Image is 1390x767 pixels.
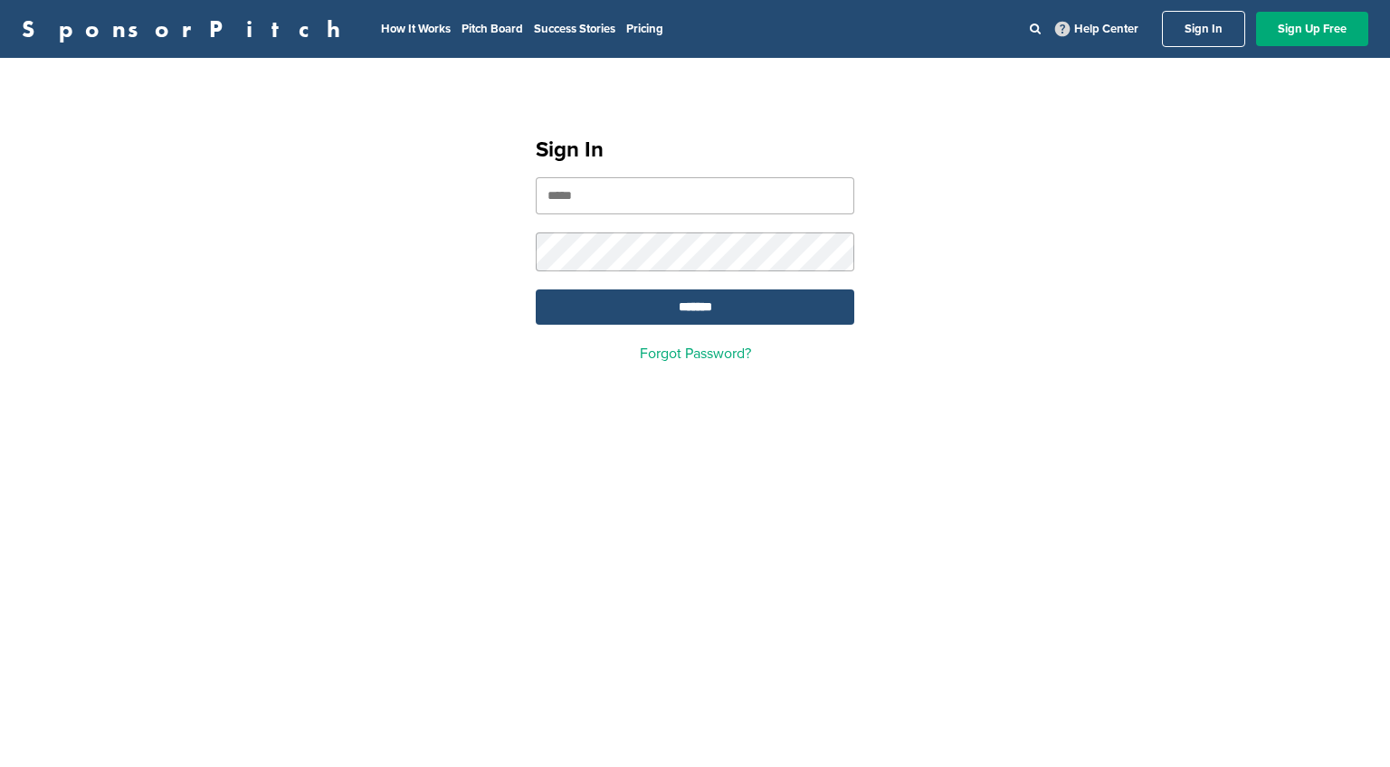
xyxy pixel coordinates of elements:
[536,134,854,166] h1: Sign In
[534,22,615,36] a: Success Stories
[626,22,663,36] a: Pricing
[640,345,751,363] a: Forgot Password?
[1052,18,1142,40] a: Help Center
[1162,11,1245,47] a: Sign In
[22,17,352,41] a: SponsorPitch
[462,22,523,36] a: Pitch Board
[1256,12,1368,46] a: Sign Up Free
[381,22,451,36] a: How It Works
